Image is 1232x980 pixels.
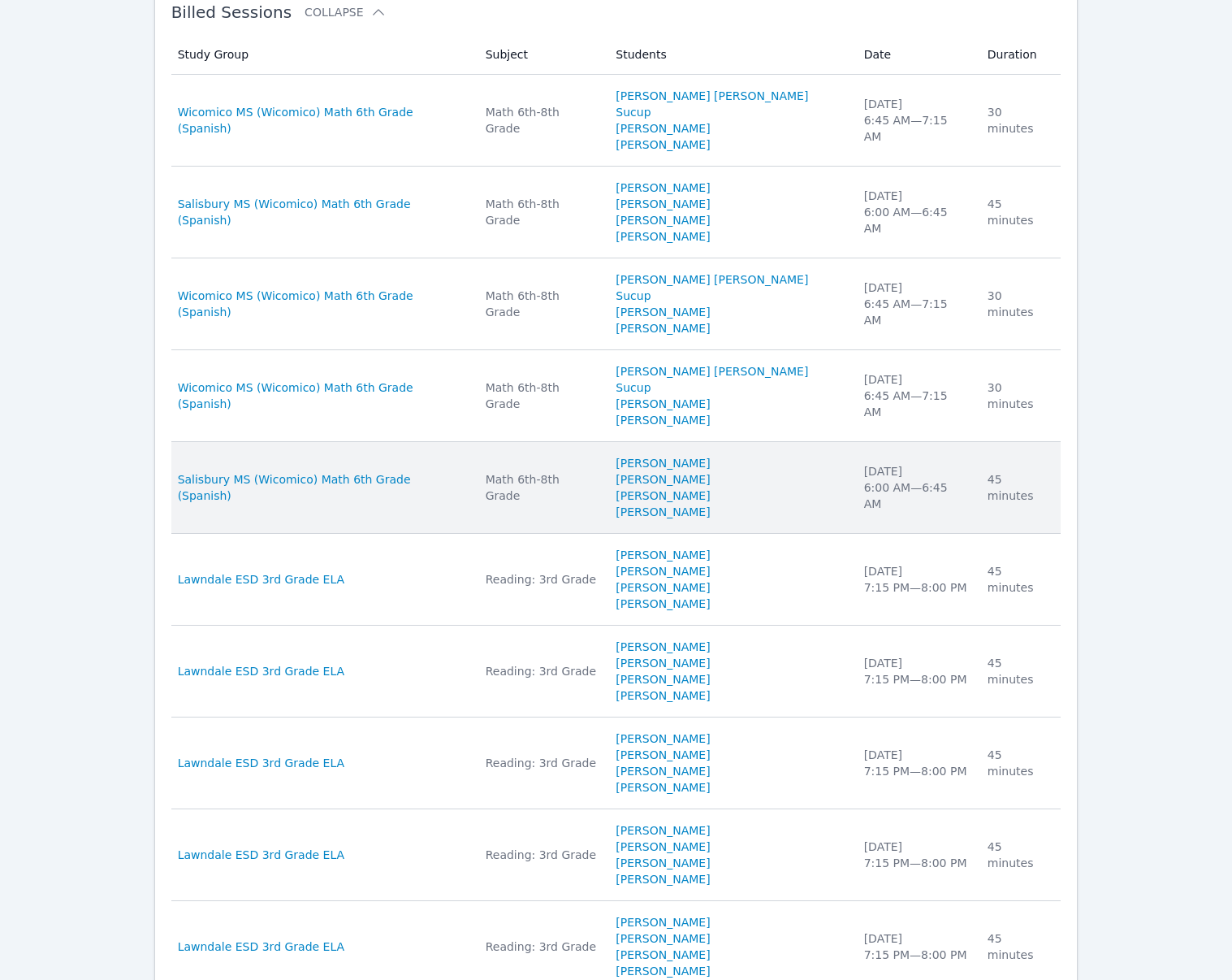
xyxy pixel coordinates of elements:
[988,471,1052,504] div: 45 minutes
[988,563,1052,596] div: 45 minutes
[171,442,1061,534] tr: Salisbury MS (Wicomico) Math 6th Grade (Spanish)Math 6th-8th Grade[PERSON_NAME][PERSON_NAME][PERS...
[616,180,710,196] a: [PERSON_NAME]
[616,731,710,747] a: [PERSON_NAME]
[864,839,968,871] div: [DATE] 7:15 PM — 8:00 PM
[171,809,1061,901] tr: Lawndale ESD 3rd Grade ELAReading: 3rd Grade[PERSON_NAME][PERSON_NAME][PERSON_NAME][PERSON_NAME][...
[171,75,1061,167] tr: Wicomico MS (Wicomico) Math 6th Grade (Spanish)Math 6th-8th Grade[PERSON_NAME] [PERSON_NAME] Sucu...
[486,663,597,679] div: Reading: 3rd Grade
[988,747,1052,779] div: 45 minutes
[864,655,968,687] div: [DATE] 7:15 PM — 8:00 PM
[171,626,1061,718] tr: Lawndale ESD 3rd Grade ELAReading: 3rd Grade[PERSON_NAME][PERSON_NAME][PERSON_NAME][PERSON_NAME][...
[616,363,844,396] a: [PERSON_NAME] [PERSON_NAME] Sucup
[988,930,1052,963] div: 45 minutes
[616,930,710,947] a: [PERSON_NAME]
[864,188,968,236] div: [DATE] 6:00 AM — 6:45 AM
[616,947,710,963] a: [PERSON_NAME]
[486,939,597,955] div: Reading: 3rd Grade
[616,320,710,336] a: [PERSON_NAME]
[178,104,466,137] a: Wicomico MS (Wicomico) Math 6th Grade (Spanish)
[616,137,710,153] a: [PERSON_NAME]
[616,412,710,428] a: [PERSON_NAME]
[988,655,1052,687] div: 45 minutes
[988,196,1052,228] div: 45 minutes
[178,847,345,863] a: Lawndale ESD 3rd Grade ELA
[616,822,710,839] a: [PERSON_NAME]
[178,571,345,588] a: Lawndale ESD 3rd Grade ELA
[616,504,710,520] a: [PERSON_NAME]
[616,579,710,596] a: [PERSON_NAME]
[864,96,968,145] div: [DATE] 6:45 AM — 7:15 AM
[864,563,968,596] div: [DATE] 7:15 PM — 8:00 PM
[486,196,597,228] div: Math 6th-8th Grade
[864,280,968,328] div: [DATE] 6:45 AM — 7:15 AM
[171,35,476,75] th: Study Group
[616,914,710,930] a: [PERSON_NAME]
[616,212,710,228] a: [PERSON_NAME]
[616,855,710,871] a: [PERSON_NAME]
[171,718,1061,809] tr: Lawndale ESD 3rd Grade ELAReading: 3rd Grade[PERSON_NAME][PERSON_NAME][PERSON_NAME][PERSON_NAME][...
[864,371,968,420] div: [DATE] 6:45 AM — 7:15 AM
[616,687,710,704] a: [PERSON_NAME]
[171,534,1061,626] tr: Lawndale ESD 3rd Grade ELAReading: 3rd Grade[PERSON_NAME][PERSON_NAME][PERSON_NAME][PERSON_NAME][...
[616,763,710,779] a: [PERSON_NAME]
[854,35,978,75] th: Date
[606,35,854,75] th: Students
[486,104,597,137] div: Math 6th-8th Grade
[486,288,597,320] div: Math 6th-8th Grade
[178,663,345,679] a: Lawndale ESD 3rd Grade ELA
[171,350,1061,442] tr: Wicomico MS (Wicomico) Math 6th Grade (Spanish)Math 6th-8th Grade[PERSON_NAME] [PERSON_NAME] Sucu...
[616,547,710,563] a: [PERSON_NAME]
[988,288,1052,320] div: 30 minutes
[616,88,844,120] a: [PERSON_NAME] [PERSON_NAME] Sucup
[616,563,710,579] a: [PERSON_NAME]
[171,2,292,22] span: Billed Sessions
[864,930,968,963] div: [DATE] 7:15 PM — 8:00 PM
[305,4,386,20] button: Collapse
[171,167,1061,258] tr: Salisbury MS (Wicomico) Math 6th Grade (Spanish)Math 6th-8th Grade[PERSON_NAME][PERSON_NAME][PERS...
[616,671,710,687] a: [PERSON_NAME]
[616,639,710,655] a: [PERSON_NAME]
[616,471,710,488] a: [PERSON_NAME]
[178,471,466,504] a: Salisbury MS (Wicomico) Math 6th Grade (Spanish)
[616,455,710,471] a: [PERSON_NAME]
[616,120,710,137] a: [PERSON_NAME]
[864,747,968,779] div: [DATE] 7:15 PM — 8:00 PM
[616,839,710,855] a: [PERSON_NAME]
[616,228,710,245] a: [PERSON_NAME]
[178,379,466,412] a: Wicomico MS (Wicomico) Math 6th Grade (Spanish)
[178,288,466,320] a: Wicomico MS (Wicomico) Math 6th Grade (Spanish)
[616,963,710,979] a: [PERSON_NAME]
[616,779,710,796] a: [PERSON_NAME]
[616,196,710,212] a: [PERSON_NAME]
[476,35,607,75] th: Subject
[616,396,710,412] a: [PERSON_NAME]
[616,596,710,612] a: [PERSON_NAME]
[616,655,710,671] a: [PERSON_NAME]
[178,196,466,228] a: Salisbury MS (Wicomico) Math 6th Grade (Spanish)
[486,847,597,863] div: Reading: 3rd Grade
[988,839,1052,871] div: 45 minutes
[864,463,968,512] div: [DATE] 6:00 AM — 6:45 AM
[178,755,345,771] a: Lawndale ESD 3rd Grade ELA
[616,304,710,320] a: [PERSON_NAME]
[988,379,1052,412] div: 30 minutes
[486,379,597,412] div: Math 6th-8th Grade
[171,258,1061,350] tr: Wicomico MS (Wicomico) Math 6th Grade (Spanish)Math 6th-8th Grade[PERSON_NAME] [PERSON_NAME] Sucu...
[486,471,597,504] div: Math 6th-8th Grade
[616,271,844,304] a: [PERSON_NAME] [PERSON_NAME] Sucup
[978,35,1061,75] th: Duration
[616,747,710,763] a: [PERSON_NAME]
[178,939,345,955] a: Lawndale ESD 3rd Grade ELA
[988,104,1052,137] div: 30 minutes
[486,571,597,588] div: Reading: 3rd Grade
